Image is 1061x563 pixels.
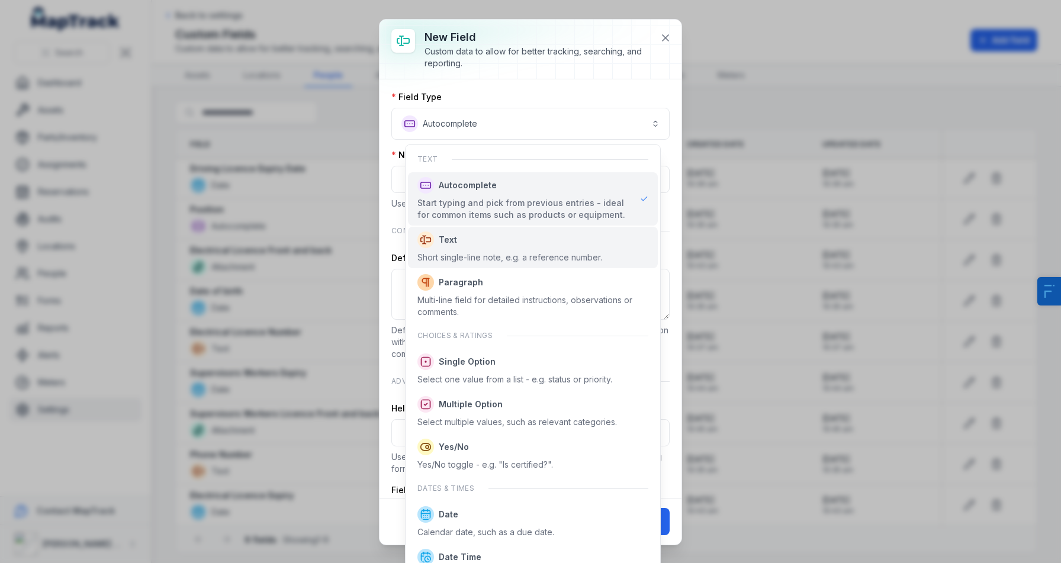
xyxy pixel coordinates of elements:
[439,179,497,191] span: Autocomplete
[408,324,658,348] div: Choices & ratings
[417,252,602,263] div: Short single-line note, e.g. a reference number.
[417,294,648,318] div: Multi-line field for detailed instructions, observations or comments.
[408,147,658,171] div: Text
[439,234,457,246] span: Text
[439,441,469,453] span: Yes/No
[439,398,503,410] span: Multiple Option
[439,551,481,563] span: Date Time
[439,509,458,520] span: Date
[391,108,670,140] button: Autocomplete
[417,197,631,221] div: Start typing and pick from previous entries - ideal for common items such as products or equipment.
[408,477,658,500] div: Dates & times
[417,374,612,385] div: Select one value from a list - e.g. status or priority.
[439,276,483,288] span: Paragraph
[417,526,554,538] div: Calendar date, such as a due date.
[439,356,496,368] span: Single Option
[417,416,617,428] div: Select multiple values, such as relevant categories.
[417,459,553,471] div: Yes/No toggle - e.g. "Is certified?".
